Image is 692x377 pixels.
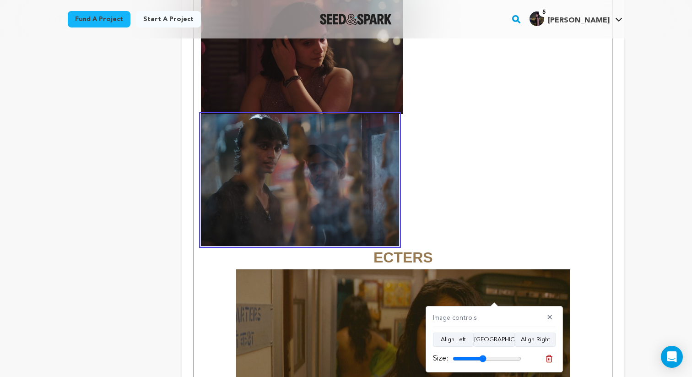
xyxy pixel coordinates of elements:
img: 1758566305-2%20(1).JPG [201,114,399,246]
span: [PERSON_NAME] [548,17,610,24]
button: Align Right [515,333,556,347]
label: Size: [433,353,448,364]
button: Align Left [433,333,474,347]
div: Kaashvi A.'s Profile [530,11,610,26]
a: Start a project [136,11,201,27]
a: Fund a project [68,11,130,27]
a: Kaashvi A.'s Profile [528,10,624,26]
a: Seed&Spark Homepage [320,14,392,25]
button: ✕ [544,313,556,322]
img: Seed&Spark Logo Dark Mode [320,14,392,25]
div: Open Intercom Messenger [661,346,683,368]
span: 5 [539,8,549,17]
button: [GEOGRAPHIC_DATA] [474,333,515,347]
h4: Image controls [433,313,477,323]
span: Kaashvi A.'s Profile [528,10,624,29]
img: 8b2c249d74023a58.jpg [530,11,544,26]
